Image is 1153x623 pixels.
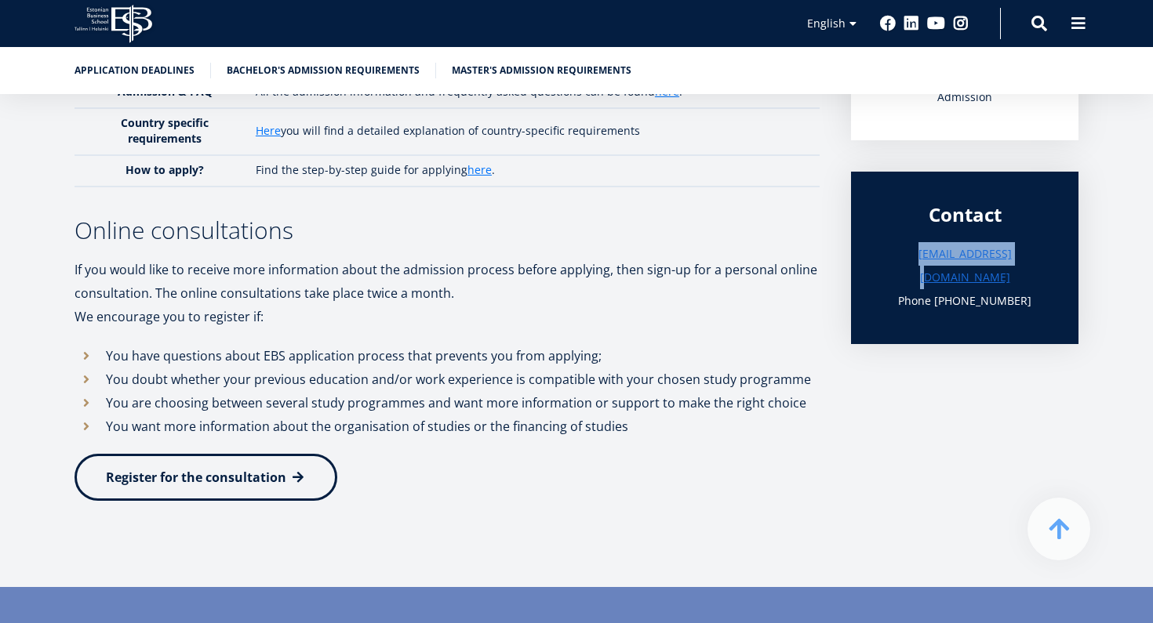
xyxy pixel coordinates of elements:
[75,258,820,305] p: If you would like to receive more information about the admission process before applying, then s...
[106,469,286,486] span: Register for the consultation
[882,289,1047,313] h3: Phone [PHONE_NUMBER]
[880,16,896,31] a: Facebook
[256,162,804,178] p: Find the step-by-step guide for applying .
[75,344,820,368] li: You have questions about EBS application process that prevents you from applying;
[121,115,209,146] strong: Country specific requirements
[248,108,820,155] td: you will find a detailed explanation of country-specific requirements
[75,415,820,438] li: You want more information about the organisation of studies or the financing of studies
[75,305,820,328] p: We encourage you to register if:
[256,123,281,139] a: Here
[882,203,1047,226] div: Contact
[452,63,631,78] a: Master's admission requirements
[125,162,204,177] strong: How to apply?
[75,391,820,415] li: You are choosing between several study programmes and want more information or support to make th...
[227,63,420,78] a: Bachelor's admission requirements
[953,16,969,31] a: Instagram
[467,162,492,178] a: here
[904,16,919,31] a: Linkedin
[927,16,945,31] a: Youtube
[882,242,1047,289] a: [EMAIL_ADDRESS][DOMAIN_NAME]
[75,454,337,501] a: Register for the consultation
[75,368,820,391] li: You doubt whether your previous education and/or work experience is compatible with your chosen s...
[75,63,195,78] a: Application deadlines
[75,219,820,242] h3: Online consultations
